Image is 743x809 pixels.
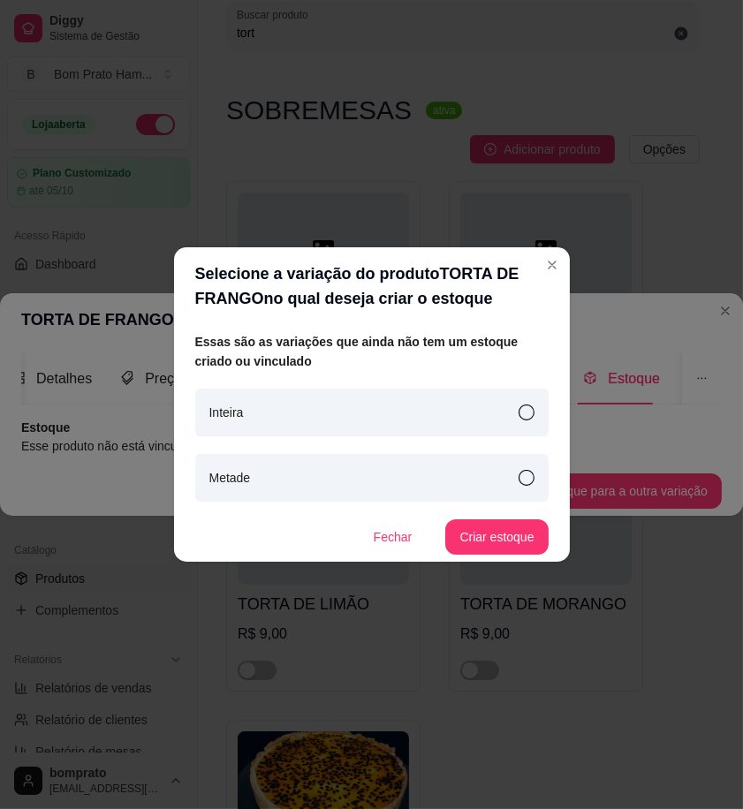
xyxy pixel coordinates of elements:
[357,519,428,555] button: Fechar
[195,332,549,371] article: Essas são as variações que ainda não tem um estoque criado ou vinculado
[209,403,244,422] article: Inteira
[174,247,570,325] header: Selecione a variação do produto TORTA DE FRANGO no qual deseja criar o estoque
[209,468,251,488] article: Metade
[538,251,566,279] button: Close
[445,519,548,555] button: Criar estoque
